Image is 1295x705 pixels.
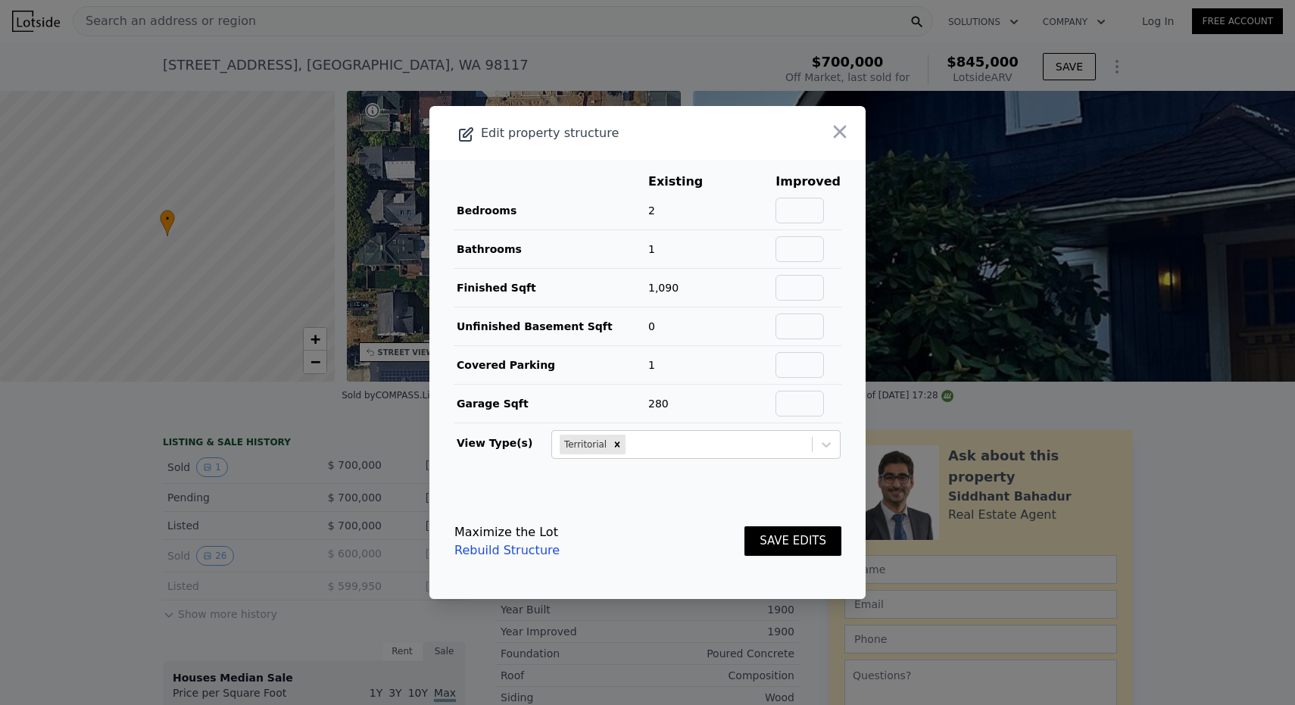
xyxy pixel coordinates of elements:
[648,359,655,371] span: 1
[647,172,726,192] th: Existing
[648,398,669,410] span: 280
[648,282,679,294] span: 1,090
[454,307,647,346] td: Unfinished Basement Sqft
[454,230,647,269] td: Bathrooms
[429,123,779,144] div: Edit property structure
[454,385,647,423] td: Garage Sqft
[454,192,647,230] td: Bedrooms
[560,435,609,454] div: Territorial
[744,526,841,556] button: SAVE EDITS
[454,269,647,307] td: Finished Sqft
[648,320,655,332] span: 0
[454,423,551,460] td: View Type(s)
[609,435,626,454] div: Remove Territorial
[648,204,655,217] span: 2
[454,523,560,541] div: Maximize the Lot
[454,541,560,560] a: Rebuild Structure
[775,172,841,192] th: Improved
[648,243,655,255] span: 1
[454,346,647,385] td: Covered Parking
